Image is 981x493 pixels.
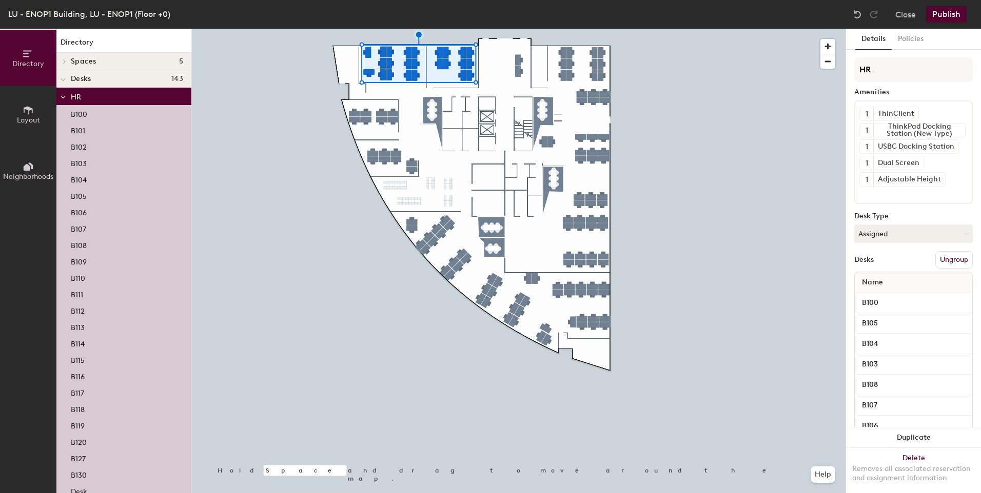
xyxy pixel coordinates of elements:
[71,369,85,381] p: B116
[71,189,87,201] p: B105
[71,238,87,250] p: B108
[873,124,965,137] div: ThinkPad Docking Station (New Type)
[71,451,86,463] p: B127
[860,107,873,120] button: 1
[71,402,85,414] p: B118
[854,256,874,264] div: Desks
[860,124,873,137] button: 1
[71,304,85,316] p: B112
[71,57,96,66] span: Spaces
[71,93,81,101] span: HR
[854,224,973,243] button: Assigned
[852,9,862,19] img: Undo
[854,212,973,220] div: Desk Type
[866,109,868,119] span: 1
[892,29,930,50] button: Policies
[860,173,873,186] button: 1
[935,251,973,269] button: Ungroup
[855,29,892,50] button: Details
[846,427,981,448] button: Duplicate
[71,419,85,430] p: B119
[8,8,170,20] div: LU - ENOP1 Building, LU - ENOP1 (Floor +0)
[873,156,924,170] div: Dual Screen
[857,337,970,351] input: Unnamed desk
[179,57,183,66] span: 5
[12,59,44,68] span: Directory
[857,378,970,392] input: Unnamed desk
[71,75,91,83] span: Desks
[846,448,981,493] button: DeleteRemoves all associated reservation and assignment information
[857,419,970,433] input: Unnamed desk
[895,6,916,23] button: Close
[71,271,85,283] p: B110
[71,140,87,152] p: B102
[926,6,967,23] button: Publish
[873,173,945,186] div: Adjustable Height
[71,320,85,332] p: B113
[873,140,958,153] div: USBC Docking Station
[873,107,918,120] div: ThinClient
[852,464,975,483] div: Removes all associated reservation and assignment information
[71,124,85,135] p: B101
[860,140,873,153] button: 1
[71,107,87,119] p: B100
[857,398,970,413] input: Unnamed desk
[860,156,873,170] button: 1
[71,255,87,266] p: B109
[17,116,40,125] span: Layout
[857,273,888,292] span: Name
[71,156,87,168] p: B103
[71,468,87,480] p: B130
[869,9,879,19] img: Redo
[56,37,191,53] h1: Directory
[3,172,53,181] span: Neighborhoods
[71,353,85,365] p: B115
[71,435,87,447] p: B120
[71,287,83,299] p: B111
[857,357,970,372] input: Unnamed desk
[71,222,86,234] p: B107
[71,337,85,348] p: B114
[866,158,868,169] span: 1
[71,206,87,217] p: B106
[171,75,183,83] span: 143
[71,386,84,398] p: B117
[866,174,868,185] span: 1
[857,296,970,310] input: Unnamed desk
[854,88,973,96] div: Amenities
[866,125,868,136] span: 1
[71,173,87,184] p: B104
[811,466,835,483] button: Help
[866,141,868,152] span: 1
[857,316,970,331] input: Unnamed desk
